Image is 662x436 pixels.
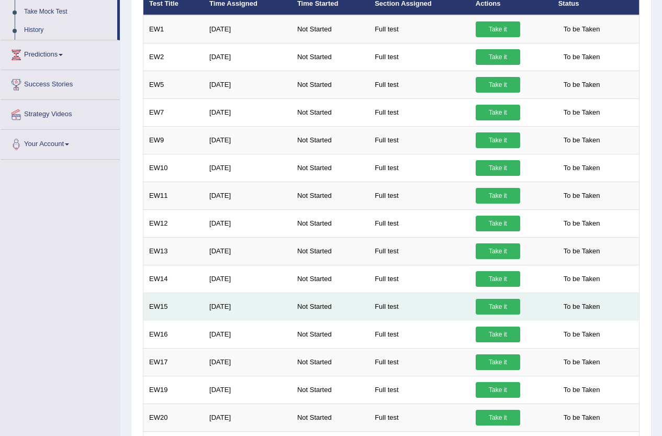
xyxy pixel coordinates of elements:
td: Full test [369,209,470,237]
a: Take it [476,382,520,398]
td: [DATE] [204,348,291,376]
td: EW5 [143,71,204,98]
td: EW16 [143,320,204,348]
td: EW11 [143,182,204,209]
td: [DATE] [204,182,291,209]
td: Full test [369,348,470,376]
a: Take it [476,188,520,204]
td: EW14 [143,265,204,293]
a: Take it [476,77,520,93]
td: Not Started [291,154,369,182]
td: Full test [369,376,470,404]
td: [DATE] [204,154,291,182]
td: EW2 [143,43,204,71]
td: Full test [369,154,470,182]
td: EW20 [143,404,204,431]
td: Full test [369,293,470,320]
td: Not Started [291,348,369,376]
a: Strategy Videos [1,100,120,126]
td: [DATE] [204,98,291,126]
td: [DATE] [204,209,291,237]
span: To be Taken [558,410,605,426]
td: EW13 [143,237,204,265]
td: Not Started [291,265,369,293]
td: [DATE] [204,126,291,154]
td: EW17 [143,348,204,376]
td: EW7 [143,98,204,126]
span: To be Taken [558,77,605,93]
td: Not Started [291,320,369,348]
td: Full test [369,182,470,209]
span: To be Taken [558,243,605,259]
a: Take it [476,21,520,37]
td: Not Started [291,376,369,404]
td: [DATE] [204,293,291,320]
td: [DATE] [204,43,291,71]
a: Take Mock Test [19,3,117,21]
a: Take it [476,299,520,315]
a: Take it [476,132,520,148]
span: To be Taken [558,132,605,148]
td: [DATE] [204,376,291,404]
td: Not Started [291,126,369,154]
td: EW1 [143,15,204,43]
td: [DATE] [204,15,291,43]
td: EW15 [143,293,204,320]
span: To be Taken [558,299,605,315]
td: Full test [369,126,470,154]
td: Not Started [291,15,369,43]
td: Full test [369,15,470,43]
td: EW12 [143,209,204,237]
a: Take it [476,160,520,176]
span: To be Taken [558,21,605,37]
span: To be Taken [558,382,605,398]
td: EW10 [143,154,204,182]
td: Full test [369,71,470,98]
a: Take it [476,243,520,259]
span: To be Taken [558,354,605,370]
td: Full test [369,98,470,126]
td: [DATE] [204,320,291,348]
span: To be Taken [558,327,605,342]
a: Your Account [1,130,120,156]
a: Take it [476,354,520,370]
a: Take it [476,49,520,65]
td: Not Started [291,293,369,320]
td: Not Started [291,43,369,71]
td: Full test [369,265,470,293]
a: History [19,21,117,40]
span: To be Taken [558,216,605,231]
span: To be Taken [558,105,605,120]
a: Take it [476,216,520,231]
td: Not Started [291,182,369,209]
td: [DATE] [204,265,291,293]
td: EW19 [143,376,204,404]
td: Full test [369,237,470,265]
td: EW9 [143,126,204,154]
td: Not Started [291,404,369,431]
a: Success Stories [1,70,120,96]
a: Take it [476,105,520,120]
td: Full test [369,43,470,71]
a: Predictions [1,40,120,66]
a: Take it [476,327,520,342]
span: To be Taken [558,271,605,287]
a: Take it [476,271,520,287]
td: [DATE] [204,404,291,431]
td: Full test [369,320,470,348]
td: Not Started [291,98,369,126]
td: Not Started [291,237,369,265]
td: Full test [369,404,470,431]
a: Take it [476,410,520,426]
span: To be Taken [558,160,605,176]
td: Not Started [291,71,369,98]
td: [DATE] [204,71,291,98]
span: To be Taken [558,49,605,65]
td: Not Started [291,209,369,237]
td: [DATE] [204,237,291,265]
span: To be Taken [558,188,605,204]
